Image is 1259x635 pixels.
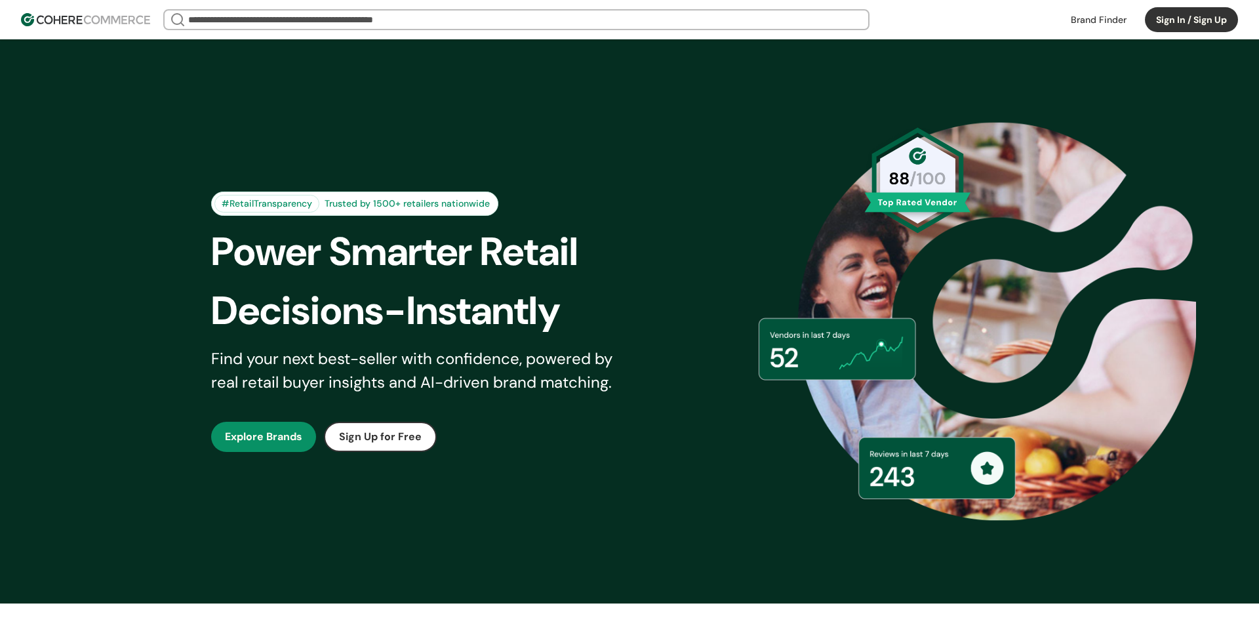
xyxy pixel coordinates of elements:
button: Sign In / Sign Up [1145,7,1238,32]
button: Explore Brands [211,422,316,452]
button: Sign Up for Free [324,422,437,452]
img: Cohere Logo [21,13,150,26]
div: Power Smarter Retail [211,222,652,281]
div: Find your next best-seller with confidence, powered by real retail buyer insights and AI-driven b... [211,347,629,394]
div: #RetailTransparency [214,195,319,213]
div: Decisions-Instantly [211,281,652,340]
div: Trusted by 1500+ retailers nationwide [319,197,495,211]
